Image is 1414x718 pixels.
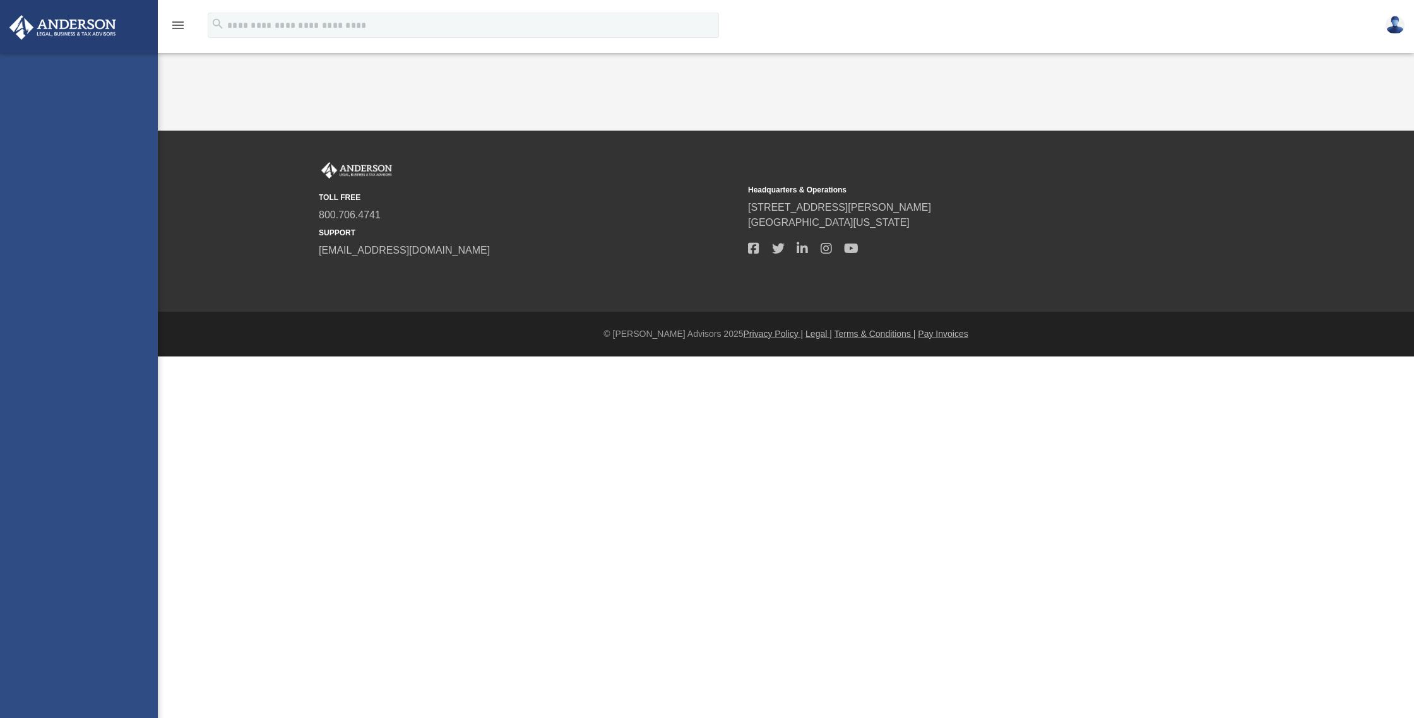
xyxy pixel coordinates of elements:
[319,245,490,256] a: [EMAIL_ADDRESS][DOMAIN_NAME]
[748,184,1168,196] small: Headquarters & Operations
[918,329,968,339] a: Pay Invoices
[170,24,186,33] a: menu
[1386,16,1405,34] img: User Pic
[805,329,832,339] a: Legal |
[170,18,186,33] i: menu
[158,327,1414,341] div: © [PERSON_NAME] Advisors 2025
[319,209,381,220] a: 800.706.4741
[748,202,931,213] a: [STREET_ADDRESS][PERSON_NAME]
[319,192,739,203] small: TOLL FREE
[835,329,916,339] a: Terms & Conditions |
[319,162,395,179] img: Anderson Advisors Platinum Portal
[6,15,120,40] img: Anderson Advisors Platinum Portal
[211,17,225,31] i: search
[744,329,804,339] a: Privacy Policy |
[748,217,910,228] a: [GEOGRAPHIC_DATA][US_STATE]
[319,227,739,238] small: SUPPORT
